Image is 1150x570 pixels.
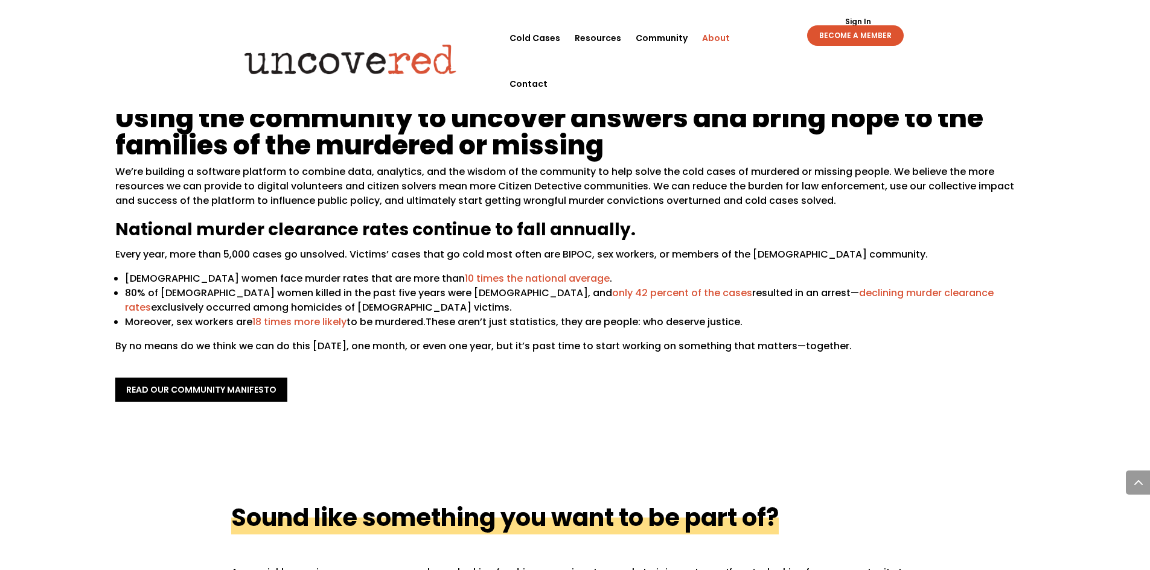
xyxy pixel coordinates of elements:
a: read our community manifesto [115,378,287,402]
a: About [702,15,730,61]
a: Community [636,15,688,61]
a: 18 times more likely [252,315,347,329]
a: Sign In [839,18,878,25]
p: We’re building a software platform to combine data, analytics, and the wisdom of the community to... [115,165,1035,218]
a: declining murder clearance rates [125,286,994,314]
a: 10 times the national average [465,271,610,285]
span: These aren’t just statistics, they are people: who deserve justice. [426,315,743,329]
span: Moreover, sex workers are to be murdered. [125,315,426,329]
span: [DEMOGRAPHIC_DATA] women face murder rates that are more than . [125,271,612,285]
a: Resources [575,15,621,61]
span: Every year, more than 5,000 cases go unsolved. Victims’ cases that go cold most often are BIPOC, ... [115,247,928,261]
h2: Sound like something you want to be part of? [231,501,779,534]
span: By no means do we think we can do this [DATE], one month, or even one year, but it’s past time to... [115,339,852,353]
a: Cold Cases [510,15,560,61]
h1: Using the community to uncover answers and bring hope to the families of the murdered or missing [115,104,1035,165]
img: Uncovered logo [234,36,467,83]
span: National murder clearance rates continue to fall annually. [115,218,636,241]
span: 80% of [DEMOGRAPHIC_DATA] women killed in the past five years were [DEMOGRAPHIC_DATA], and result... [125,286,994,314]
a: BECOME A MEMBER [807,25,904,46]
a: only 42 percent of the cases [612,286,752,300]
a: Contact [510,61,548,107]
